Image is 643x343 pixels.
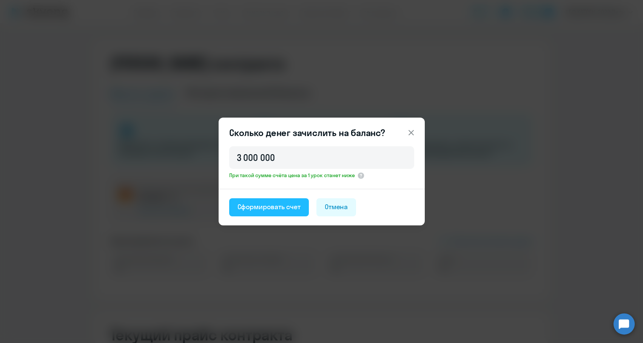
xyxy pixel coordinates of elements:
[229,146,414,169] input: 1 000 000 000 ₽
[325,202,348,212] div: Отмена
[229,172,355,179] span: При такой сумме счёта цена за 1 урок станет ниже
[219,127,425,139] header: Сколько денег зачислить на баланс?
[316,198,356,216] button: Отмена
[229,198,309,216] button: Сформировать счет
[237,202,301,212] div: Сформировать счет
